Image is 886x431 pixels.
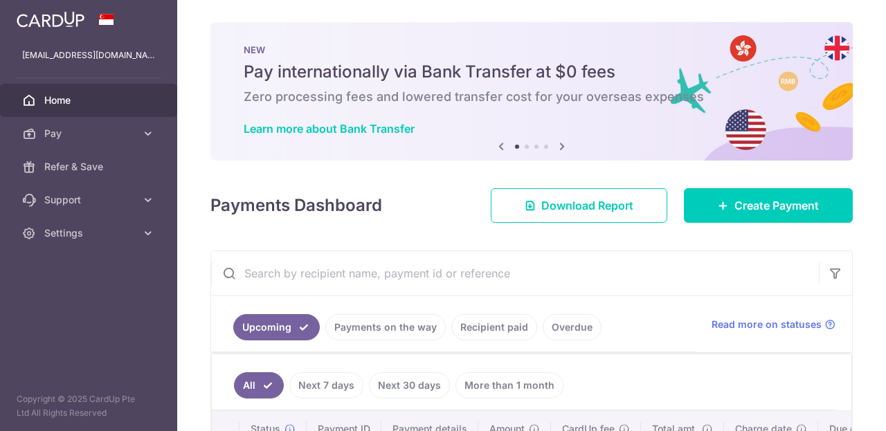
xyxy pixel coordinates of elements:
[369,372,450,398] a: Next 30 days
[244,61,820,83] h5: Pay internationally via Bank Transfer at $0 fees
[210,22,853,161] img: Bank transfer banner
[211,251,819,295] input: Search by recipient name, payment id or reference
[543,314,602,340] a: Overdue
[734,197,819,214] span: Create Payment
[44,127,136,140] span: Pay
[44,226,136,240] span: Settings
[244,89,820,105] h6: Zero processing fees and lowered transfer cost for your overseas expenses
[234,372,284,398] a: All
[244,44,820,55] p: NEW
[712,318,822,331] span: Read more on statuses
[44,193,136,207] span: Support
[233,314,320,340] a: Upcoming
[684,188,853,223] a: Create Payment
[17,11,84,28] img: CardUp
[451,314,537,340] a: Recipient paid
[22,48,155,62] p: [EMAIL_ADDRESS][DOMAIN_NAME]
[541,197,633,214] span: Download Report
[455,372,563,398] a: More than 1 month
[712,318,835,331] a: Read more on statuses
[289,372,363,398] a: Next 7 days
[491,188,667,223] a: Download Report
[44,160,136,174] span: Refer & Save
[244,122,415,136] a: Learn more about Bank Transfer
[325,314,446,340] a: Payments on the way
[44,93,136,107] span: Home
[210,193,382,218] h4: Payments Dashboard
